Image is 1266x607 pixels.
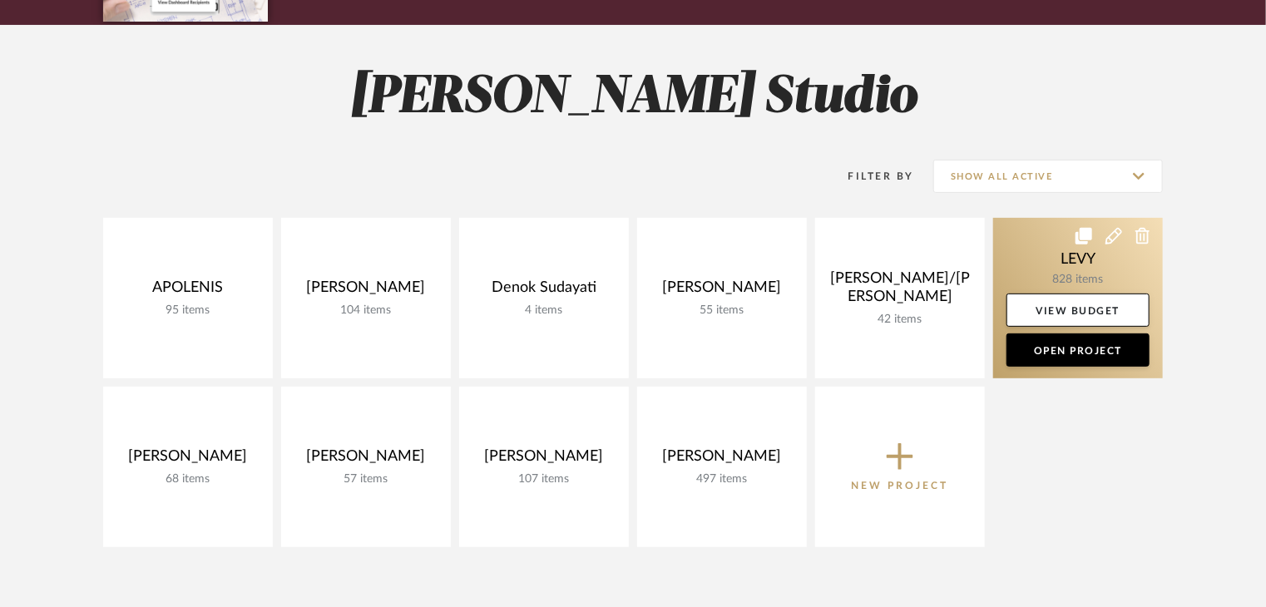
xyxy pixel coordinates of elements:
[1006,333,1150,367] a: Open Project
[294,303,438,318] div: 104 items
[650,303,794,318] div: 55 items
[34,67,1232,129] h2: [PERSON_NAME] Studio
[650,279,794,303] div: [PERSON_NAME]
[828,313,972,327] div: 42 items
[294,447,438,472] div: [PERSON_NAME]
[116,447,260,472] div: [PERSON_NAME]
[650,447,794,472] div: [PERSON_NAME]
[472,447,616,472] div: [PERSON_NAME]
[828,269,972,313] div: [PERSON_NAME]/[PERSON_NAME]
[827,168,914,185] div: Filter By
[294,279,438,303] div: [PERSON_NAME]
[116,472,260,486] div: 68 items
[852,477,949,494] p: New Project
[815,387,985,547] button: New Project
[1006,294,1150,327] a: View Budget
[472,472,616,486] div: 107 items
[116,279,260,303] div: APOLENIS
[472,279,616,303] div: Denok Sudayati
[472,303,616,318] div: 4 items
[650,472,794,486] div: 497 items
[294,472,438,486] div: 57 items
[116,303,260,318] div: 95 items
